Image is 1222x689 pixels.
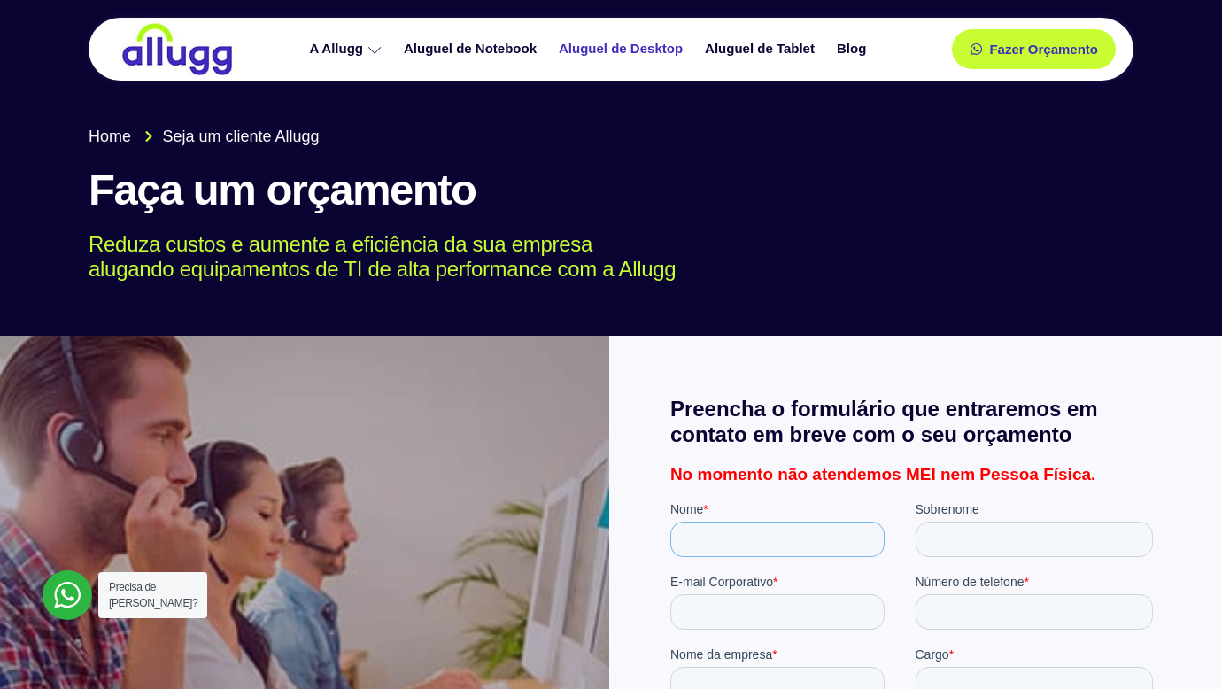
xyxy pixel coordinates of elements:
[89,166,1133,214] h1: Faça um orçamento
[696,34,828,65] a: Aluguel de Tablet
[245,292,350,306] span: Tempo de Locação
[245,74,354,89] span: Número de telefone
[550,34,696,65] a: Aluguel de Desktop
[109,581,197,609] span: Precisa de [PERSON_NAME]?
[395,34,550,65] a: Aluguel de Notebook
[245,2,309,16] span: Sobrenome
[670,466,1160,483] p: No momento não atendemos MEI nem Pessoa Física.
[89,125,131,149] span: Home
[245,220,339,234] span: Tipo de Empresa
[89,232,1108,283] p: Reduza custos e aumente a eficiência da sua empresa alugando equipamentos de TI de alta performan...
[828,34,879,65] a: Blog
[120,22,235,76] img: locação de TI é Allugg
[159,125,320,149] span: Seja um cliente Allugg
[300,34,395,65] a: A Allugg
[989,43,1098,56] span: Fazer Orçamento
[245,147,279,161] span: Cargo
[670,397,1160,448] h2: Preencha o formulário que entraremos em contato em breve com o seu orçamento
[952,29,1116,69] a: Fazer Orçamento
